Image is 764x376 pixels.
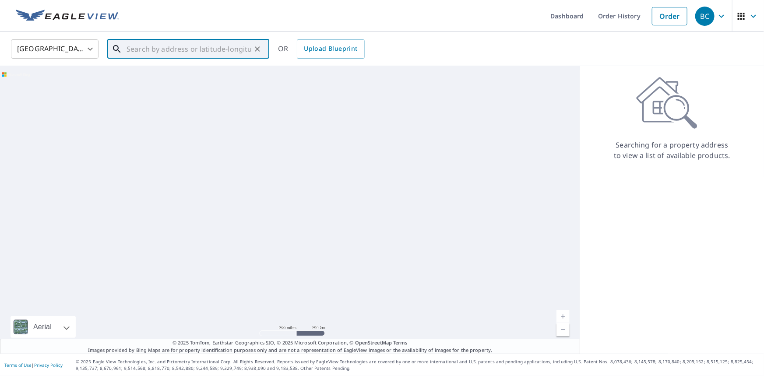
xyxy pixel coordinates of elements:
a: OpenStreetMap [355,339,392,346]
img: EV Logo [16,10,119,23]
a: Current Level 5, Zoom In [556,310,570,323]
span: Upload Blueprint [304,43,357,54]
span: © 2025 TomTom, Earthstar Geographics SIO, © 2025 Microsoft Corporation, © [173,339,408,347]
p: © 2025 Eagle View Technologies, Inc. and Pictometry International Corp. All Rights Reserved. Repo... [76,358,760,372]
p: | [4,362,63,368]
div: Aerial [11,316,76,338]
div: OR [278,39,365,59]
a: Upload Blueprint [297,39,364,59]
a: Terms [393,339,408,346]
a: Order [652,7,687,25]
input: Search by address or latitude-longitude [127,37,251,61]
a: Terms of Use [4,362,32,368]
p: Searching for a property address to view a list of available products. [613,140,731,161]
div: [GEOGRAPHIC_DATA] [11,37,99,61]
div: Aerial [31,316,54,338]
div: BC [695,7,715,26]
a: Privacy Policy [34,362,63,368]
button: Clear [251,43,264,55]
a: Current Level 5, Zoom Out [556,323,570,336]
